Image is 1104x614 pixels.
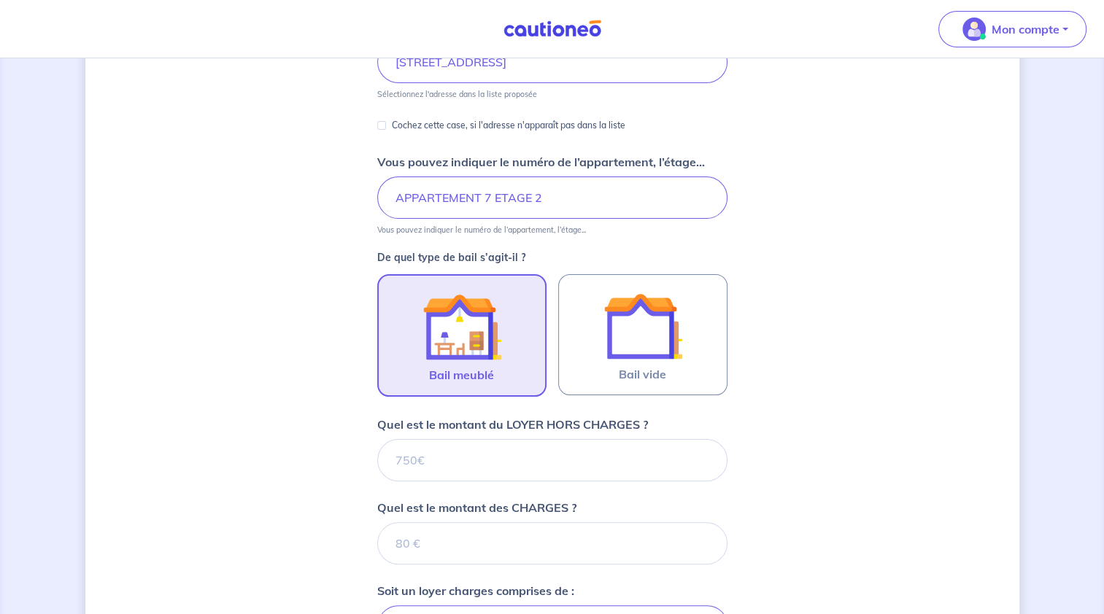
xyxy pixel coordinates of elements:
[377,41,727,83] input: 2 rue de paris, 59000 lille
[422,287,501,366] img: illu_furnished_lease.svg
[377,499,576,516] p: Quel est le montant des CHARGES ?
[603,287,682,365] img: illu_empty_lease.svg
[377,439,727,481] input: 750€
[377,89,537,99] p: Sélectionnez l'adresse dans la liste proposée
[377,252,727,263] p: De quel type de bail s’agit-il ?
[377,416,648,433] p: Quel est le montant du LOYER HORS CHARGES ?
[938,11,1086,47] button: illu_account_valid_menu.svgMon compte
[498,20,607,38] img: Cautioneo
[377,225,586,235] p: Vous pouvez indiquer le numéro de l’appartement, l’étage...
[429,366,494,384] span: Bail meublé
[377,176,727,219] input: Appartement 2
[377,522,727,564] input: 80 €
[392,117,625,134] p: Cochez cette case, si l'adresse n'apparaît pas dans la liste
[962,18,986,41] img: illu_account_valid_menu.svg
[619,365,666,383] span: Bail vide
[992,20,1059,38] p: Mon compte
[377,582,574,599] p: Soit un loyer charges comprises de :
[377,153,705,171] p: Vous pouvez indiquer le numéro de l’appartement, l’étage...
